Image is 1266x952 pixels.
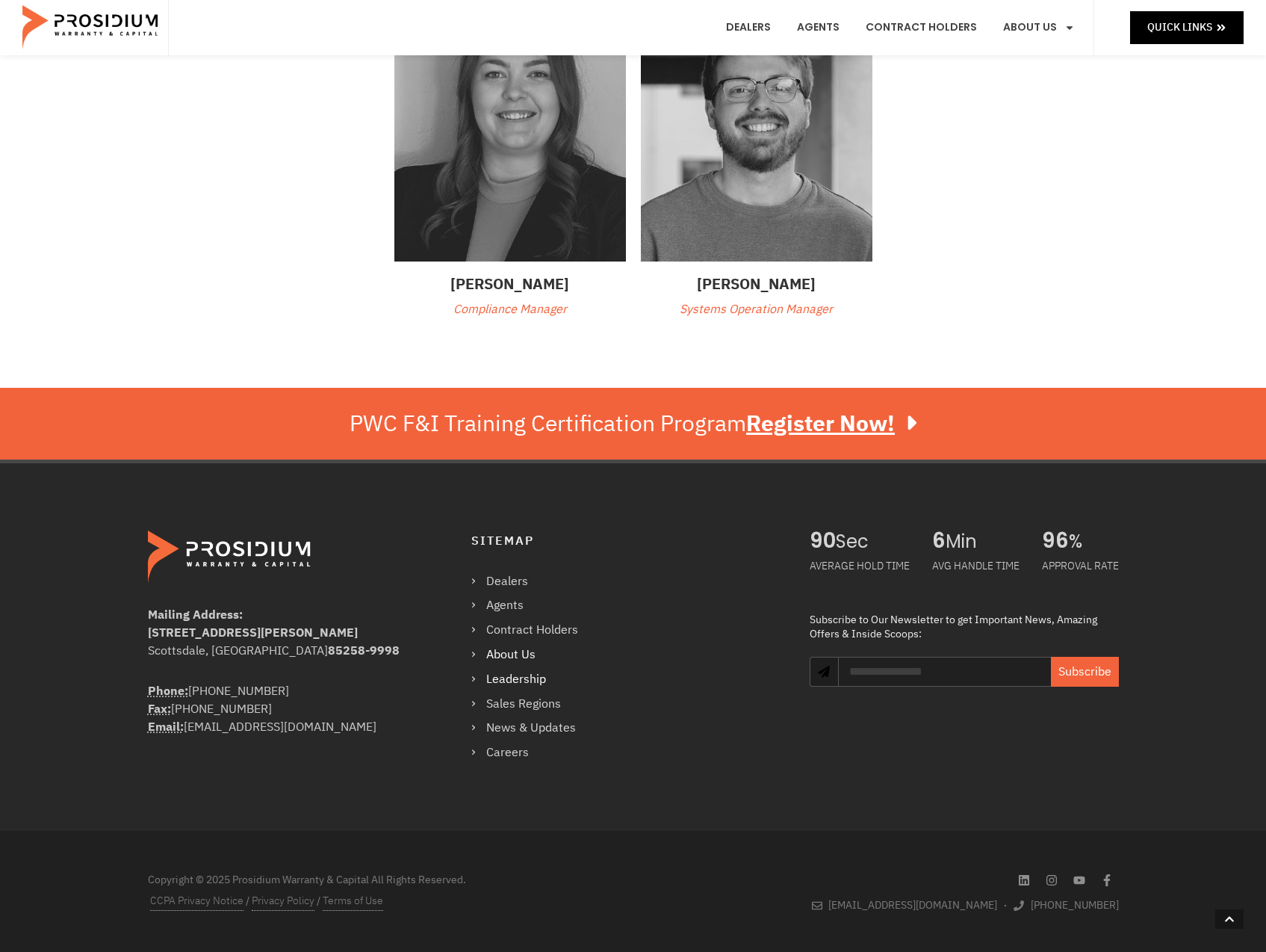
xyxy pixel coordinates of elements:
div: Scottsdale, [GEOGRAPHIC_DATA] [148,642,412,660]
span: Quick Links [1147,18,1212,37]
a: Agents [471,595,593,616]
div: / / [148,891,626,911]
div: Subscribe to Our Newsletter to get Important News, Amazing Offers & Inside Scoops: [810,613,1118,642]
span: Sec [836,531,910,553]
div: [PHONE_NUMBER] [PHONE_NUMBER] [EMAIL_ADDRESS][DOMAIN_NAME] [148,682,412,736]
a: [EMAIL_ADDRESS][DOMAIN_NAME] [812,896,998,915]
strong: Email: [148,718,184,736]
a: Leadership [471,669,593,690]
a: Contract Holders [471,619,593,641]
p: Systems Operation Manager [641,299,872,321]
span: % [1069,531,1119,553]
abbr: Phone Number [148,682,188,700]
a: CCPA Privacy Notice [150,891,243,911]
span: [EMAIL_ADDRESS][DOMAIN_NAME] [825,896,997,915]
b: [STREET_ADDRESS][PERSON_NAME] [148,624,358,642]
form: Newsletter Form [838,657,1118,702]
p: Compliance Manager [394,299,626,321]
b: Mailing Address: [148,606,243,624]
h4: Sitemap [471,531,780,552]
span: 96 [1042,531,1069,553]
nav: Menu [471,571,593,764]
strong: Phone: [148,682,188,700]
div: Copyright © 2025 Prosidium Warranty & Capital All Rights Reserved. [148,872,626,888]
span: [PHONE_NUMBER] [1027,896,1119,915]
strong: Fax: [148,700,171,718]
a: Sales Regions [471,693,593,715]
abbr: Email Address [148,718,184,736]
b: 85258-9998 [328,642,400,660]
span: 90 [810,531,836,553]
span: 6 [932,531,946,553]
div: AVERAGE HOLD TIME [810,553,910,579]
a: Careers [471,742,593,764]
div: AVG HANDLE TIME [932,553,1020,579]
button: Subscribe [1051,657,1119,687]
div: APPROVAL RATE [1042,553,1119,579]
a: Dealers [471,571,593,593]
abbr: Fax [148,700,171,718]
a: Privacy Policy [252,891,314,911]
span: Min [946,531,1020,553]
span: Subscribe [1058,663,1111,681]
h3: [PERSON_NAME] [641,273,872,295]
h3: [PERSON_NAME] [394,273,626,295]
a: Terms of Use [323,891,383,911]
u: Register Now! [746,407,895,440]
div: PWC F&I Training Certification Program [350,410,916,437]
a: Quick Links [1130,11,1244,43]
a: News & Updates [471,717,593,739]
a: About Us [471,644,593,666]
a: [PHONE_NUMBER] [1014,896,1119,915]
